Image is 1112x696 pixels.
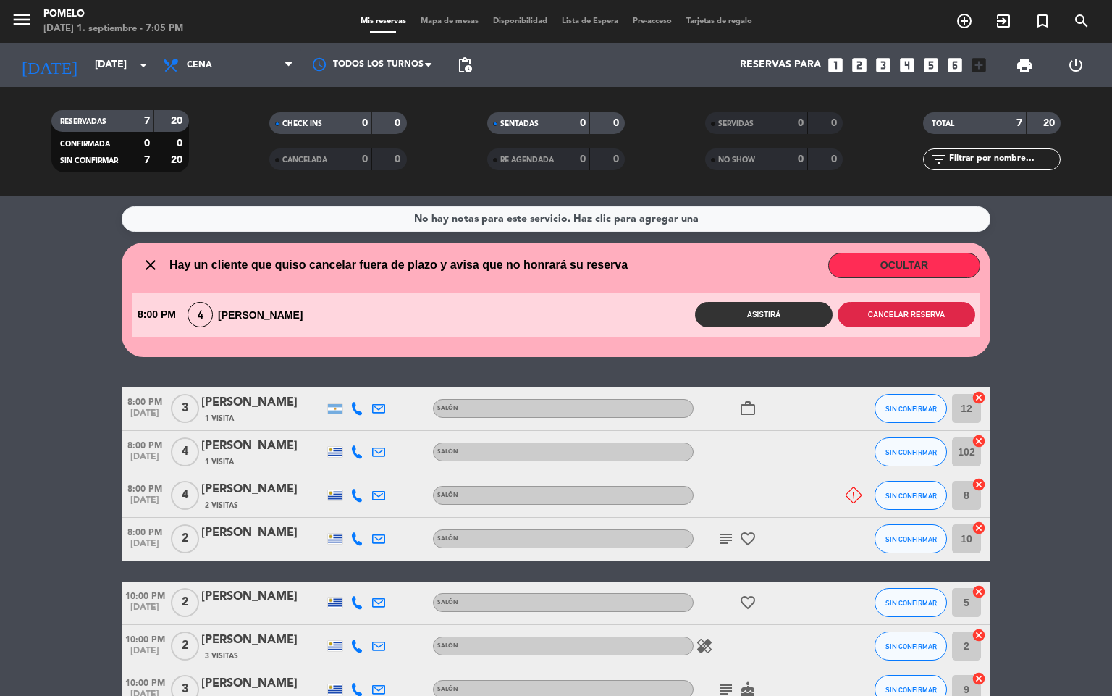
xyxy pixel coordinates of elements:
[717,530,735,548] i: subject
[132,293,182,337] span: 8:00 PM
[995,12,1012,30] i: exit_to_app
[171,481,199,510] span: 4
[1016,56,1033,74] span: print
[831,118,840,128] strong: 0
[437,536,458,542] span: Salón
[437,600,458,605] span: Salón
[885,599,937,607] span: SIN CONFIRMAR
[201,393,324,412] div: [PERSON_NAME]
[945,56,964,75] i: looks_6
[850,56,869,75] i: looks_two
[169,256,628,274] span: Hay un cliente que quiso cancelar fuera de plazo y avisa que no honrará su reserva
[437,643,458,649] span: Salón
[972,434,986,448] i: cancel
[135,56,152,74] i: arrow_drop_down
[875,437,947,466] button: SIN CONFIRMAR
[740,59,821,71] span: Reservas para
[972,477,986,492] i: cancel
[874,56,893,75] i: looks_3
[171,116,185,126] strong: 20
[205,413,234,424] span: 1 Visita
[362,118,368,128] strong: 0
[122,523,168,540] span: 8:00 PM
[1034,12,1051,30] i: turned_in_not
[826,56,845,75] i: looks_one
[282,120,322,127] span: CHECK INS
[171,632,199,661] span: 2
[11,9,33,35] button: menu
[932,120,954,127] span: TOTAL
[885,405,937,413] span: SIN CONFIRMAR
[613,154,622,164] strong: 0
[972,584,986,599] i: cancel
[201,587,324,606] div: [PERSON_NAME]
[413,17,486,25] span: Mapa de mesas
[739,594,757,611] i: favorite_border
[395,118,403,128] strong: 0
[972,521,986,535] i: cancel
[122,495,168,512] span: [DATE]
[1073,12,1090,30] i: search
[695,302,833,327] button: Asistirá
[972,628,986,642] i: cancel
[1067,56,1084,74] i: power_settings_new
[555,17,625,25] span: Lista de Espera
[282,156,327,164] span: CANCELADA
[171,155,185,165] strong: 20
[144,155,150,165] strong: 7
[144,116,150,126] strong: 7
[122,479,168,496] span: 8:00 PM
[414,211,699,227] div: No hay notas para este servicio. Haz clic para agregar una
[1050,43,1101,87] div: LOG OUT
[885,492,937,500] span: SIN CONFIRMAR
[739,530,757,548] i: favorite_border
[718,156,755,164] span: NO SHOW
[580,118,586,128] strong: 0
[60,118,106,125] span: RESERVADAS
[122,539,168,555] span: [DATE]
[838,302,975,327] button: Cancelar reserva
[613,118,622,128] strong: 0
[625,17,679,25] span: Pre-acceso
[875,524,947,553] button: SIN CONFIRMAR
[718,120,754,127] span: SERVIDAS
[205,650,238,662] span: 3 Visitas
[122,393,168,409] span: 8:00 PM
[679,17,759,25] span: Tarjetas de regalo
[875,588,947,617] button: SIN CONFIRMAR
[885,642,937,650] span: SIN CONFIRMAR
[500,156,554,164] span: RE AGENDADA
[828,253,980,278] button: OCULTAR
[60,157,118,164] span: SIN CONFIRMAR
[201,631,324,650] div: [PERSON_NAME]
[188,302,213,327] span: 4
[205,456,234,468] span: 1 Visita
[122,587,168,603] span: 10:00 PM
[395,154,403,164] strong: 0
[60,141,110,148] span: CONFIRMADA
[739,400,757,417] i: work_outline
[456,56,473,74] span: pending_actions
[969,56,988,75] i: add_box
[122,603,168,619] span: [DATE]
[875,394,947,423] button: SIN CONFIRMAR
[437,449,458,455] span: Salón
[885,448,937,456] span: SIN CONFIRMAR
[144,138,150,148] strong: 0
[798,118,804,128] strong: 0
[500,120,539,127] span: SENTADAS
[171,524,199,553] span: 2
[437,406,458,411] span: Salón
[142,256,159,274] i: close
[875,481,947,510] button: SIN CONFIRMAR
[43,7,183,22] div: Pomelo
[122,452,168,469] span: [DATE]
[362,154,368,164] strong: 0
[437,687,458,692] span: Salón
[122,408,168,425] span: [DATE]
[580,154,586,164] strong: 0
[875,632,947,661] button: SIN CONFIRMAR
[930,151,948,168] i: filter_list
[171,437,199,466] span: 4
[798,154,804,164] strong: 0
